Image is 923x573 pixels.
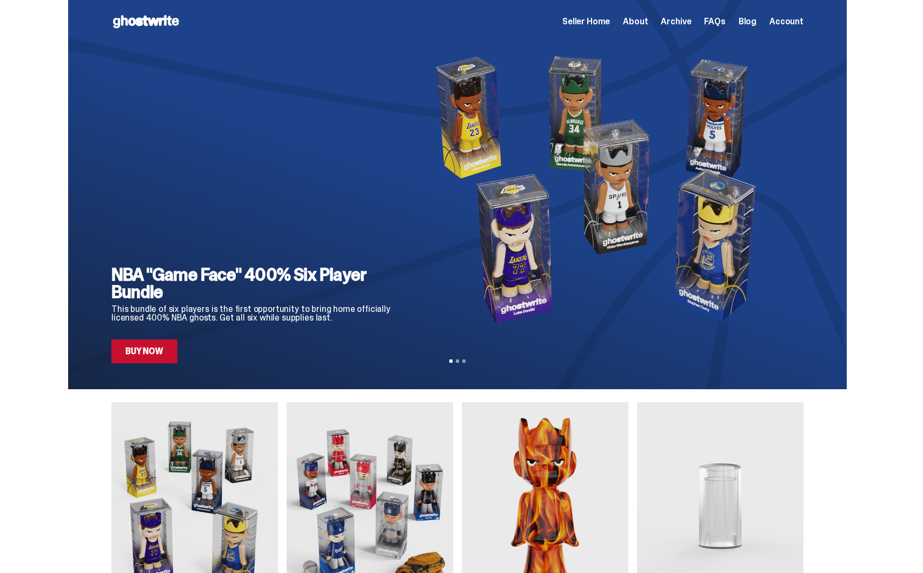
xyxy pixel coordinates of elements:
a: FAQs [704,17,725,26]
a: Buy Now [111,339,177,363]
a: About [623,17,648,26]
a: Blog [739,17,756,26]
button: View slide 1 [449,359,453,363]
button: View slide 2 [456,359,459,363]
a: Seller Home [562,17,610,26]
h2: NBA "Game Face" 400% Six Player Bundle [111,266,400,301]
img: NBA "Game Face" 400% Six Player Bundle [417,43,786,335]
a: Archive [661,17,691,26]
button: View slide 3 [462,359,466,363]
a: Account [769,17,804,26]
p: This bundle of six players is the first opportunity to bring home officially licensed 400% NBA gh... [111,305,400,322]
